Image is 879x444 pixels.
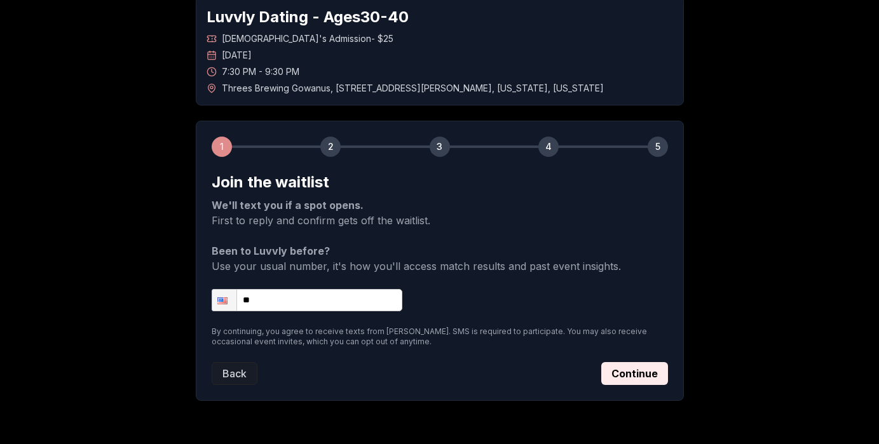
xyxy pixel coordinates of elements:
[212,198,668,228] p: First to reply and confirm gets off the waitlist.
[601,362,668,385] button: Continue
[212,290,236,311] div: United States: + 1
[320,137,341,157] div: 2
[538,137,559,157] div: 4
[212,326,668,347] p: By continuing, you agree to receive texts from [PERSON_NAME]. SMS is required to participate. You...
[430,137,450,157] div: 3
[222,32,393,45] span: [DEMOGRAPHIC_DATA]'s Admission - $25
[212,362,257,385] button: Back
[222,49,252,62] span: [DATE]
[222,82,604,95] span: Threes Brewing Gowanus , [STREET_ADDRESS][PERSON_NAME] , [US_STATE] , [US_STATE]
[212,199,364,212] strong: We'll text you if a spot opens.
[212,137,232,157] div: 1
[648,137,668,157] div: 5
[212,172,668,192] h2: Join the waitlist
[207,7,673,27] h1: Luvvly Dating - Ages 30 - 40
[212,243,668,274] p: Use your usual number, it's how you'll access match results and past event insights.
[222,65,299,78] span: 7:30 PM - 9:30 PM
[212,245,330,257] strong: Been to Luvvly before?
